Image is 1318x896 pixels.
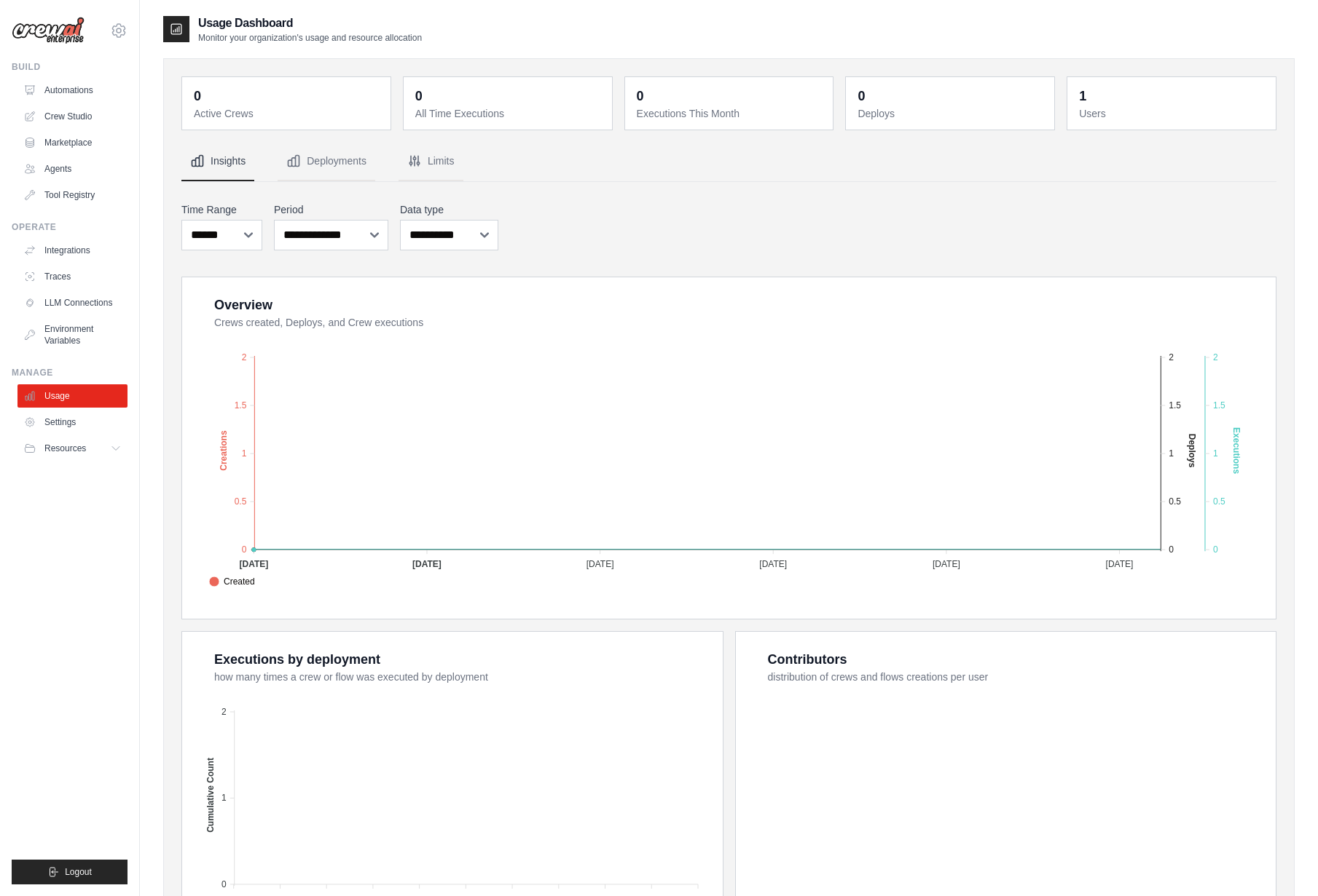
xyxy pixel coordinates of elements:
[181,142,1276,181] nav: Tabs
[181,202,262,217] label: Time Range
[399,142,463,181] button: Limits
[759,559,787,569] tspan: [DATE]
[1231,427,1241,474] text: Executions
[1169,496,1181,507] tspan: 0.5
[214,649,380,670] div: Executions by deployment
[1213,496,1225,507] tspan: 0.5
[1213,544,1218,555] tspan: 0
[17,384,128,408] a: Usage
[65,866,92,878] span: Logout
[221,879,227,889] tspan: 0
[209,575,255,588] span: Created
[415,106,603,121] dt: All Time Executions
[17,183,128,207] a: Tool Registry
[768,649,847,670] div: Contributors
[235,496,247,507] tspan: 0.5
[235,400,247,411] tspan: 1.5
[12,17,85,44] img: Logo
[181,142,254,181] button: Insights
[198,32,422,44] p: Monitor your organization's usage and resource allocation
[12,61,128,73] div: Build
[242,544,247,555] tspan: 0
[17,291,128,314] a: LLM Connections
[17,239,128,262] a: Integrations
[242,448,247,459] tspan: 1
[17,105,128,128] a: Crew Studio
[219,430,229,471] text: Creations
[1213,352,1218,362] tspan: 2
[412,559,442,569] tspan: [DATE]
[17,317,128,352] a: Environment Variables
[415,86,423,106] div: 0
[1079,86,1086,106] div: 1
[1187,434,1197,468] text: Deploys
[12,367,128,378] div: Manage
[1169,448,1174,459] tspan: 1
[17,79,128,102] a: Automations
[239,559,268,569] tspan: [DATE]
[17,131,128,154] a: Marketplace
[637,86,644,106] div: 0
[12,221,128,233] div: Operate
[1169,400,1181,411] tspan: 1.5
[637,106,825,121] dt: Executions This Month
[221,707,227,717] tspan: 2
[17,411,128,434] a: Settings
[400,202,498,217] label: Data type
[278,142,375,181] button: Deployments
[205,758,216,833] text: Cumulative Count
[274,202,388,217] label: Period
[1079,106,1267,121] dt: Users
[768,670,1259,684] dt: distribution of crews and flows creations per user
[1213,448,1218,459] tspan: 1
[214,295,272,315] div: Overview
[221,793,227,803] tspan: 1
[1169,544,1174,555] tspan: 0
[17,265,128,288] a: Traces
[1213,400,1225,411] tspan: 1.5
[194,106,382,121] dt: Active Crews
[858,106,1046,121] dt: Deploys
[242,352,247,362] tspan: 2
[933,559,960,569] tspan: [DATE]
[858,86,865,106] div: 0
[17,437,128,460] button: Resources
[198,15,422,32] h2: Usage Dashboard
[587,559,614,569] tspan: [DATE]
[12,860,128,884] button: Logout
[214,315,1258,330] dt: Crews created, Deploys, and Crew executions
[1169,352,1174,362] tspan: 2
[194,86,201,106] div: 0
[44,443,86,454] span: Resources
[17,157,128,181] a: Agents
[214,670,705,684] dt: how many times a crew or flow was executed by deployment
[1106,559,1134,569] tspan: [DATE]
